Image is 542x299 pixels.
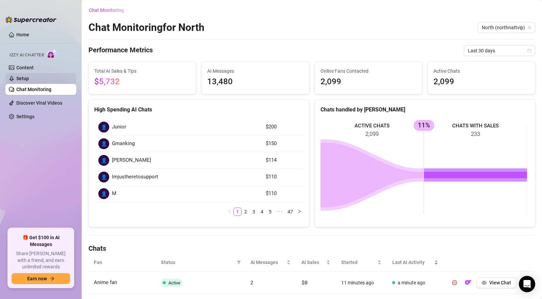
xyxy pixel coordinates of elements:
img: logo-BBDzfeDw.svg [5,16,56,23]
article: $200 [266,123,299,131]
article: $114 [266,156,299,164]
div: Open Intercom Messenger [519,276,535,292]
span: View Chat [489,280,511,285]
span: 13,480 [207,75,303,88]
button: OF [463,277,474,288]
span: 2,099 [433,75,529,88]
span: $5,732 [94,77,120,86]
article: $110 [266,190,299,198]
span: Izzy AI Chatter [10,52,44,58]
span: Active Chats [433,67,529,75]
span: Online Fans Contacted [321,67,416,75]
div: 👤 [98,138,109,149]
span: 2,099 [321,75,416,88]
span: team [527,25,531,30]
span: 2 [250,279,253,286]
span: [PERSON_NAME] [112,156,151,164]
span: Started [341,259,376,266]
span: Chat Monitoring [89,7,124,13]
th: AI Sales [296,253,336,272]
span: Gmanking [112,140,135,148]
a: Settings [16,114,34,119]
a: 4 [258,208,266,215]
div: Chats handled by [PERSON_NAME] [321,105,530,114]
span: $0 [301,279,307,286]
span: AI Messages [250,259,285,266]
span: Last AI Activity [392,259,433,266]
span: ••• [274,208,285,216]
img: OF [465,279,472,286]
li: Previous Page [225,208,233,216]
button: right [295,208,303,216]
span: arrow-right [50,276,54,281]
span: Earn now [27,276,47,281]
span: left [227,209,231,213]
a: Content [16,65,34,70]
button: Chat Monitoring [88,5,129,16]
th: Last AI Activity [387,253,444,272]
img: AI Chatter [47,49,57,59]
span: Last 30 days [468,46,531,56]
div: 👤 [98,155,109,166]
th: Fan [88,253,155,272]
span: Junior [112,123,126,131]
div: 👤 [98,188,109,199]
span: right [297,209,301,213]
span: 🎁 Get $100 in AI Messages [12,234,70,248]
article: $150 [266,140,299,148]
button: View Chat [476,277,516,288]
span: a minute ago [398,280,425,285]
h4: Performance Metrics [88,45,153,56]
th: Started [336,253,387,272]
h2: Chat Monitoring for North [88,21,204,34]
span: North (northnattvip) [482,22,531,33]
span: AI Messages [207,67,303,75]
a: Chat Monitoring [16,87,51,92]
li: 3 [250,208,258,216]
li: 1 [233,208,242,216]
span: pause-circle [452,280,457,285]
span: Imjustheretosupport [112,173,158,181]
a: OF [463,281,474,287]
a: 1 [234,208,241,215]
span: Anime fan [94,279,117,285]
a: Setup [16,76,29,81]
span: Status [161,259,234,266]
span: Active [168,280,180,285]
h4: Chats [88,244,535,253]
button: left [225,208,233,216]
a: 3 [250,208,258,215]
div: 👤 [98,172,109,182]
span: filter [237,260,241,264]
li: Next 5 Pages [274,208,285,216]
div: 👤 [98,122,109,133]
span: Share [PERSON_NAME] with a friend, and earn unlimited rewards [12,250,70,270]
div: High Spending AI Chats [94,105,303,114]
th: AI Messages [245,253,296,272]
article: $110 [266,173,299,181]
span: Total AI Sales & Tips [94,67,190,75]
span: AI Sales [301,259,325,266]
a: Discover Viral Videos [16,100,62,106]
a: 5 [266,208,274,215]
span: calendar [527,49,531,53]
li: Next Page [295,208,303,216]
button: Earn nowarrow-right [12,273,70,284]
a: 47 [285,208,295,215]
span: M [112,190,116,198]
span: eye [482,280,487,285]
li: 2 [242,208,250,216]
a: Home [16,32,29,37]
td: 11 minutes ago [336,272,387,294]
a: 2 [242,208,249,215]
span: filter [235,257,242,267]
